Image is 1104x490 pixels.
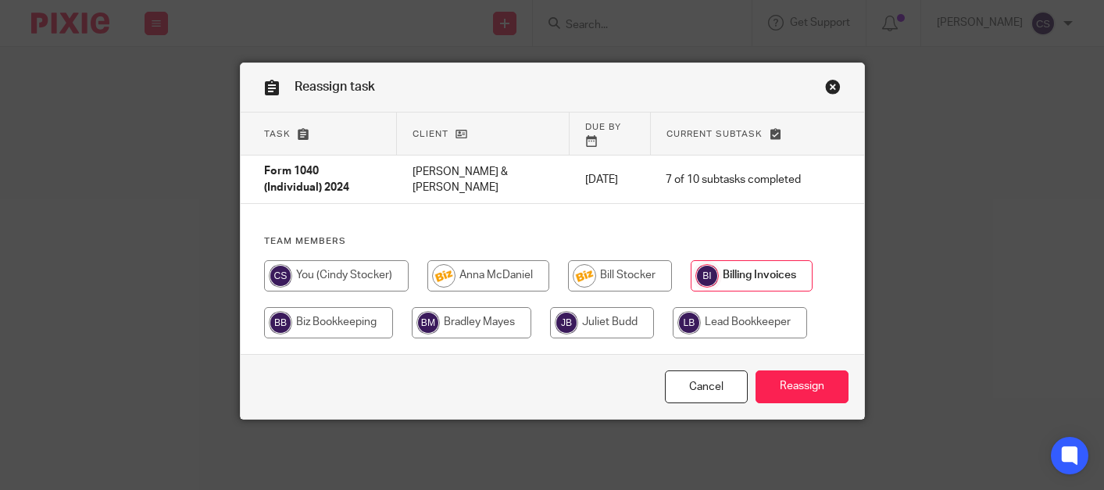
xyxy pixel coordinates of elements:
[413,130,448,138] span: Client
[585,123,621,131] span: Due by
[650,156,816,204] td: 7 of 10 subtasks completed
[264,166,349,194] span: Form 1040 (Individual) 2024
[666,130,763,138] span: Current subtask
[413,164,554,196] p: [PERSON_NAME] & [PERSON_NAME]
[756,370,849,404] input: Reassign
[264,235,841,248] h4: Team members
[665,370,748,404] a: Close this dialog window
[585,172,635,188] p: [DATE]
[264,130,291,138] span: Task
[295,80,375,93] span: Reassign task
[825,79,841,100] a: Close this dialog window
